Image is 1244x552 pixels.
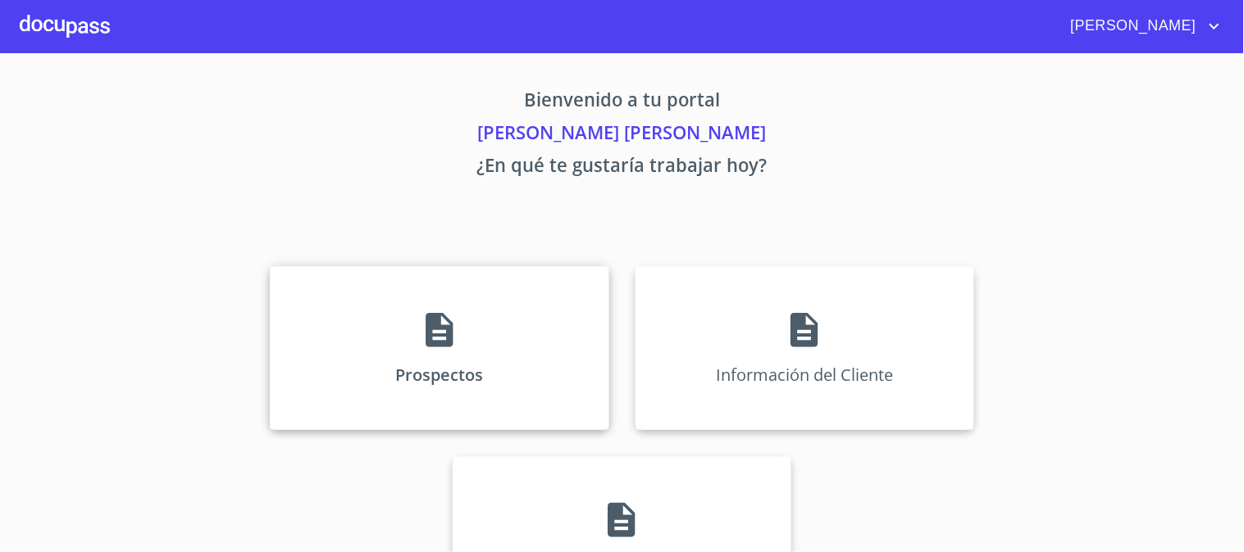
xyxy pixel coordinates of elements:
span: [PERSON_NAME] [1059,13,1205,39]
button: account of current user [1059,13,1224,39]
p: Información del Cliente [716,364,893,386]
p: [PERSON_NAME] [PERSON_NAME] [117,119,1128,152]
p: Prospectos [395,364,483,386]
p: ¿En qué te gustaría trabajar hoy? [117,152,1128,184]
p: Bienvenido a tu portal [117,86,1128,119]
